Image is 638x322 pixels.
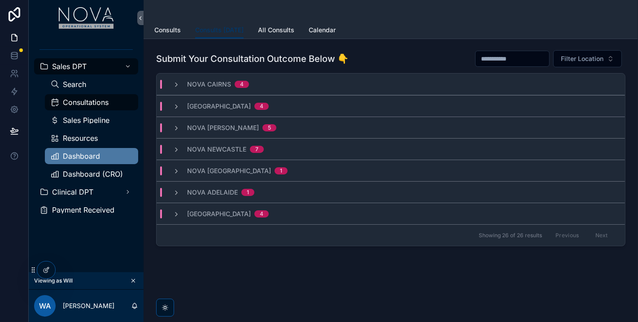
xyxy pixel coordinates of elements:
div: 4 [260,103,263,110]
span: All Consults [258,26,294,35]
span: Dashboard (CRO) [63,170,123,178]
span: Consults [DATE] [195,26,244,35]
span: Viewing as Will [34,277,73,284]
a: Consults [DATE] [195,22,244,39]
span: Nova Cairns [187,80,231,89]
a: Resources [45,130,138,146]
span: Resources [63,135,98,142]
span: [GEOGRAPHIC_DATA] [187,102,251,111]
a: Payment Received [34,202,138,218]
span: Consultations [63,99,109,106]
div: 4 [240,81,244,88]
button: Select Button [553,50,622,67]
span: Sales Pipeline [63,117,109,124]
span: Calendar [309,26,336,35]
a: Consults [154,22,181,40]
span: Nova Newcastle [187,145,246,154]
span: Payment Received [52,206,114,213]
p: [PERSON_NAME] [63,301,114,310]
a: Calendar [309,22,336,40]
span: [GEOGRAPHIC_DATA] [187,209,251,218]
a: Clinical DPT [34,184,138,200]
span: Sales DPT [52,63,87,70]
div: 4 [260,210,263,218]
div: 5 [268,124,271,131]
div: scrollable content [29,36,144,230]
img: App logo [59,7,114,29]
span: WA [39,300,51,311]
div: 1 [247,189,249,196]
span: Search [63,81,86,88]
span: Dashboard [63,152,100,160]
a: All Consults [258,22,294,40]
a: Sales Pipeline [45,112,138,128]
div: 1 [280,167,282,174]
span: Showing 26 of 26 results [479,232,542,239]
div: 7 [255,146,258,153]
span: Clinical DPT [52,188,93,196]
a: Dashboard (CRO) [45,166,138,182]
a: Dashboard [45,148,138,164]
span: Consults [154,26,181,35]
a: Sales DPT [34,58,138,74]
span: Nova [PERSON_NAME] [187,123,259,132]
span: Nova Adelaide [187,188,238,197]
h1: Submit Your Consultation Outcome Below 👇 [156,52,349,65]
a: Search [45,76,138,92]
span: Filter Location [561,54,603,63]
span: Nova [GEOGRAPHIC_DATA] [187,166,271,175]
a: Consultations [45,94,138,110]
